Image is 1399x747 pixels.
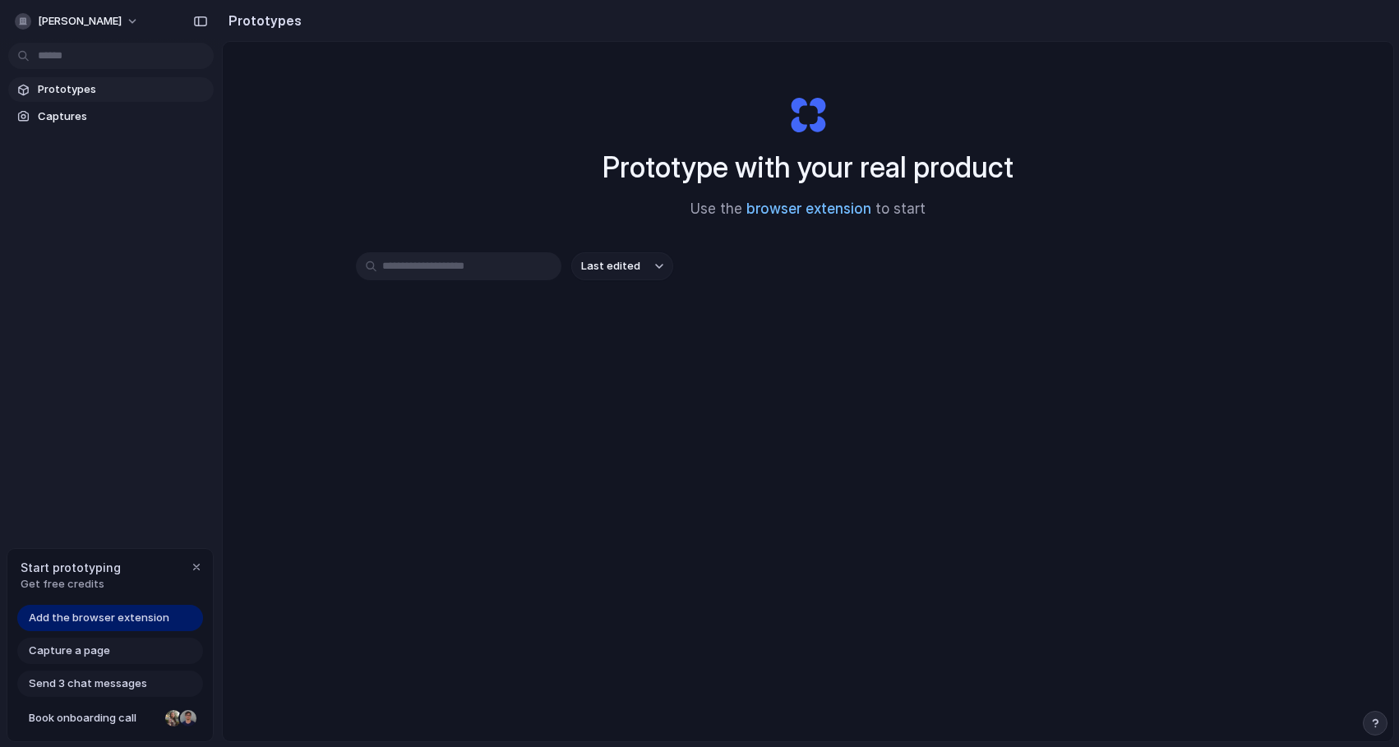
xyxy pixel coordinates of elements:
[746,201,871,217] a: browser extension
[8,8,147,35] button: [PERSON_NAME]
[17,705,203,731] a: Book onboarding call
[38,81,207,98] span: Prototypes
[571,252,673,280] button: Last edited
[222,11,302,30] h2: Prototypes
[17,605,203,631] a: Add the browser extension
[38,108,207,125] span: Captures
[164,708,183,728] div: Nicole Kubica
[690,199,926,220] span: Use the to start
[38,13,122,30] span: [PERSON_NAME]
[29,676,147,692] span: Send 3 chat messages
[29,710,159,726] span: Book onboarding call
[29,610,169,626] span: Add the browser extension
[21,559,121,576] span: Start prototyping
[178,708,198,728] div: Christian Iacullo
[603,145,1013,189] h1: Prototype with your real product
[8,104,214,129] a: Captures
[21,576,121,593] span: Get free credits
[29,643,110,659] span: Capture a page
[581,258,640,274] span: Last edited
[8,77,214,102] a: Prototypes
